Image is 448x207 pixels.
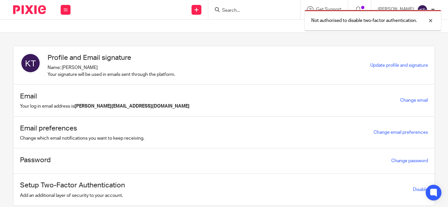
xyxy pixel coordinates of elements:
[20,53,41,74] img: svg%3E
[221,8,280,14] input: Search
[20,103,190,110] p: Your log in email address is
[391,159,428,163] a: Change password
[74,104,190,109] b: [PERSON_NAME][EMAIL_ADDRESS][DOMAIN_NAME]
[20,123,144,133] h1: Email preferences
[20,155,51,165] h1: Password
[374,130,428,135] a: Change email preferences
[400,98,428,103] a: Change email
[20,135,144,142] p: Change which email notifications you want to keep receiving.
[13,5,46,14] img: Pixie
[20,91,190,101] h1: Email
[20,192,125,199] p: Add an additional layer of security to your account.
[370,63,428,68] a: Update profile and signature
[413,187,428,192] a: Disable
[48,53,175,63] h1: Profile and Email signature
[20,180,125,190] h1: Setup Two-Factor Authentication
[48,64,175,78] p: Name: [PERSON_NAME] Your signature will be used in emails sent through the platform.
[311,17,417,24] p: Not authorised to disable two-factor authentication.
[417,5,428,15] img: svg%3E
